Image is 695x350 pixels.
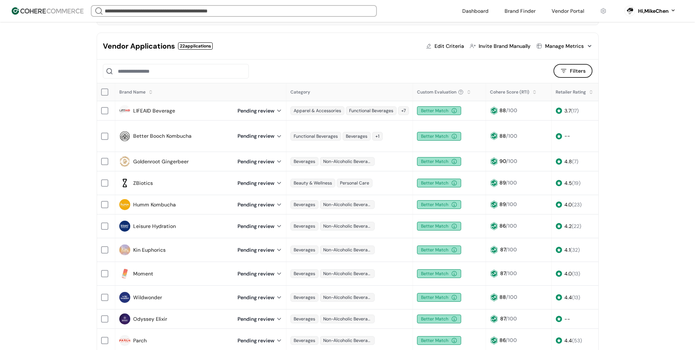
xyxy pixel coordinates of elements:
div: Better Match [417,157,461,166]
div: Better Match [417,200,461,209]
span: 4.4 [564,337,572,344]
span: 89 [499,179,506,186]
img: brand logo [119,199,130,210]
a: Kin Euphorics [133,246,166,254]
div: Vendor Applications [103,41,175,52]
div: Non-Alcoholic Beverages [320,200,375,209]
span: ( 13 ) [572,270,580,277]
div: Apparel & Accessories [290,106,344,115]
span: ( 13 ) [572,294,580,301]
span: -- [564,133,570,139]
div: +7 [398,106,409,115]
a: Parch [133,337,147,345]
div: Better Match [417,315,461,323]
span: ( 17 ) [571,107,579,114]
span: 4.8 [564,158,572,165]
span: /100 [506,222,517,229]
div: Better Match [417,246,461,254]
div: Beverages [290,246,318,254]
div: Non-Alcoholic Beverages [320,336,375,345]
button: Filters [553,64,592,78]
div: Beverages [290,200,318,209]
div: Better Match [417,336,461,345]
div: Better Match [417,106,461,115]
button: Hi,MikeChen [638,7,676,15]
span: 88 [499,107,506,114]
span: 89 [499,201,506,208]
div: Non-Alcoholic Beverages [320,222,375,231]
span: /100 [506,294,517,300]
div: Beverages [290,336,318,345]
div: Invite Brand Manually [479,42,530,50]
span: 4.0 [564,201,572,208]
div: Non-Alcoholic Beverages [320,246,375,254]
div: Cohere Score (RTI) [490,89,529,95]
div: 22 applications [178,42,213,50]
a: Odyssey Elixir [133,315,167,323]
img: brand logo [119,335,130,346]
span: 88 [499,133,506,139]
div: Pending review [238,158,282,166]
span: 4.2 [564,223,572,229]
svg: 0 percent [624,5,635,16]
div: Pending review [238,294,282,301]
span: 87 [500,315,506,322]
div: Brand Name [119,89,146,95]
span: 4.1 [564,247,570,253]
div: Beverages [290,222,318,231]
span: /100 [506,270,517,277]
div: Beverages [290,315,318,323]
span: /100 [506,133,517,139]
div: Better Match [417,222,461,231]
span: -- [564,316,570,322]
div: Functional Beverages [346,106,397,115]
span: 4.5 [564,180,572,186]
div: Beverages [290,157,318,166]
span: /100 [506,315,517,322]
div: Pending review [238,246,282,254]
span: /100 [506,337,517,343]
img: brand logo [119,313,130,324]
span: ( 19 ) [572,180,580,186]
div: Functional Beverages [290,132,341,141]
span: ( 32 ) [570,247,580,253]
div: Beverages [290,269,318,278]
a: Better Booch Kombucha [133,132,192,140]
img: brand logo [119,105,130,116]
div: Manage Metrics [545,42,584,50]
div: Pending review [238,107,282,115]
div: Beverages [343,132,371,141]
div: Personal Care [337,179,372,187]
div: Better Match [417,132,461,141]
span: 86 [499,337,506,343]
a: Humm Kombucha [133,201,176,209]
a: ZBiotics [133,179,153,187]
div: Pending review [238,315,282,323]
span: /100 [506,158,517,164]
div: Retailer Rating [556,89,586,95]
span: Custom Evaluation [417,89,456,95]
img: brand logo [119,221,130,232]
img: brand logo [119,131,130,142]
span: Category [290,89,310,95]
a: Moment [133,270,153,278]
div: Better Match [417,179,461,187]
div: Non-Alcoholic Beverages [320,315,375,323]
span: 4.0 [564,270,572,277]
span: ( 53 ) [572,337,582,344]
a: Goldenroot Gingerbeer [133,158,189,166]
div: +1 [372,132,383,141]
span: /100 [506,107,517,114]
div: Non-Alcoholic Beverages [320,269,375,278]
span: ( 7 ) [572,158,578,165]
span: /100 [506,246,517,253]
img: brand logo [119,244,130,255]
div: Better Match [417,269,461,278]
div: Pending review [238,201,282,209]
div: Pending review [238,222,282,230]
span: ( 22 ) [572,223,581,229]
img: Cohere Logo [12,7,84,15]
div: Pending review [238,270,282,278]
img: brand logo [119,268,130,279]
div: Non-Alcoholic Beverages [320,293,375,302]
